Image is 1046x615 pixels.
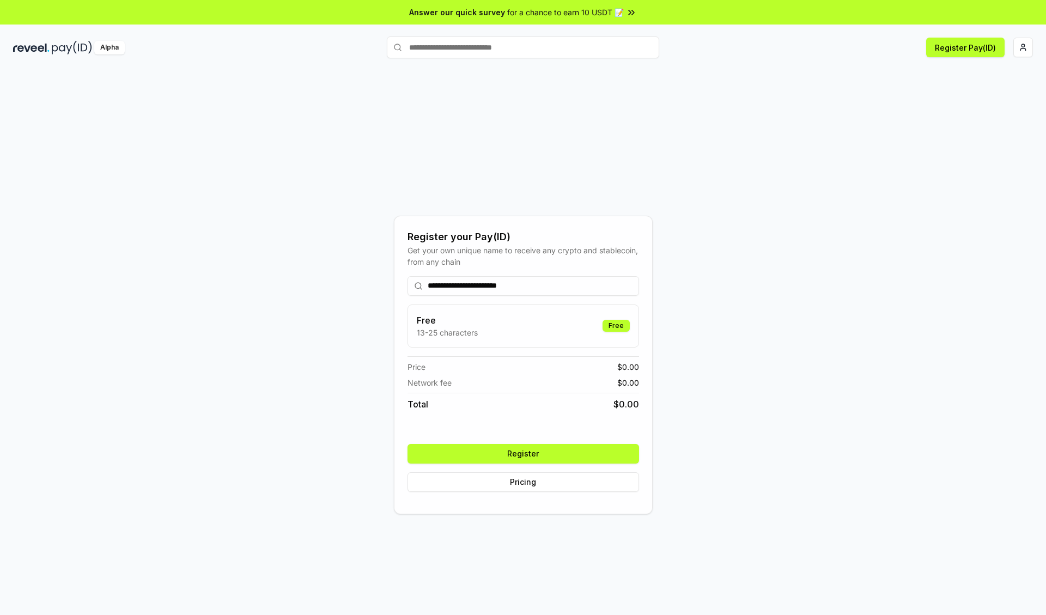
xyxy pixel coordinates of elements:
[408,472,639,492] button: Pricing
[409,7,505,18] span: Answer our quick survey
[417,314,478,327] h3: Free
[52,41,92,54] img: pay_id
[603,320,630,332] div: Free
[408,229,639,245] div: Register your Pay(ID)
[507,7,624,18] span: for a chance to earn 10 USDT 📝
[408,377,452,388] span: Network fee
[408,398,428,411] span: Total
[13,41,50,54] img: reveel_dark
[408,444,639,464] button: Register
[408,245,639,267] div: Get your own unique name to receive any crypto and stablecoin, from any chain
[617,361,639,373] span: $ 0.00
[417,327,478,338] p: 13-25 characters
[926,38,1005,57] button: Register Pay(ID)
[408,361,425,373] span: Price
[613,398,639,411] span: $ 0.00
[94,41,125,54] div: Alpha
[617,377,639,388] span: $ 0.00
